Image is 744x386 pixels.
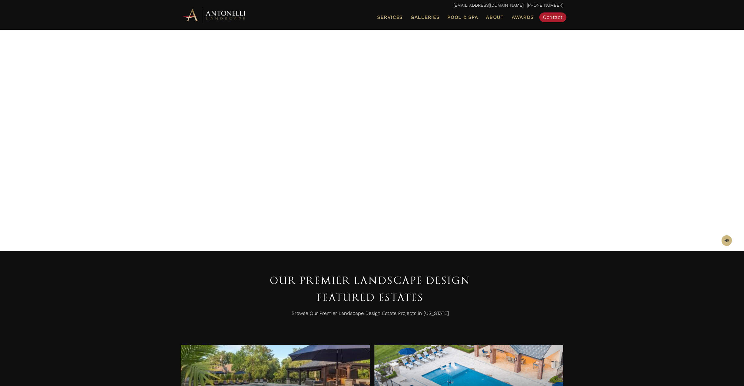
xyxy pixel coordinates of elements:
[512,14,534,20] span: Awards
[252,272,488,306] h1: Our PREMIER LANDSCAPE DESIGN Featured Estates
[445,13,480,21] a: Pool & Spa
[486,15,504,20] span: About
[483,13,506,21] a: About
[408,13,442,21] a: Galleries
[181,2,563,9] p: | [PHONE_NUMBER]
[411,14,439,20] span: Galleries
[252,309,488,321] p: Browse Our Premier Landscape Design Estate Projects in [US_STATE]
[377,15,403,20] span: Services
[375,13,405,21] a: Services
[543,14,563,20] span: Contact
[453,3,524,8] a: [EMAIL_ADDRESS][DOMAIN_NAME]
[447,14,478,20] span: Pool & Spa
[181,7,247,23] img: Antonelli Horizontal Logo
[509,13,536,21] a: Awards
[539,12,566,22] a: Contact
